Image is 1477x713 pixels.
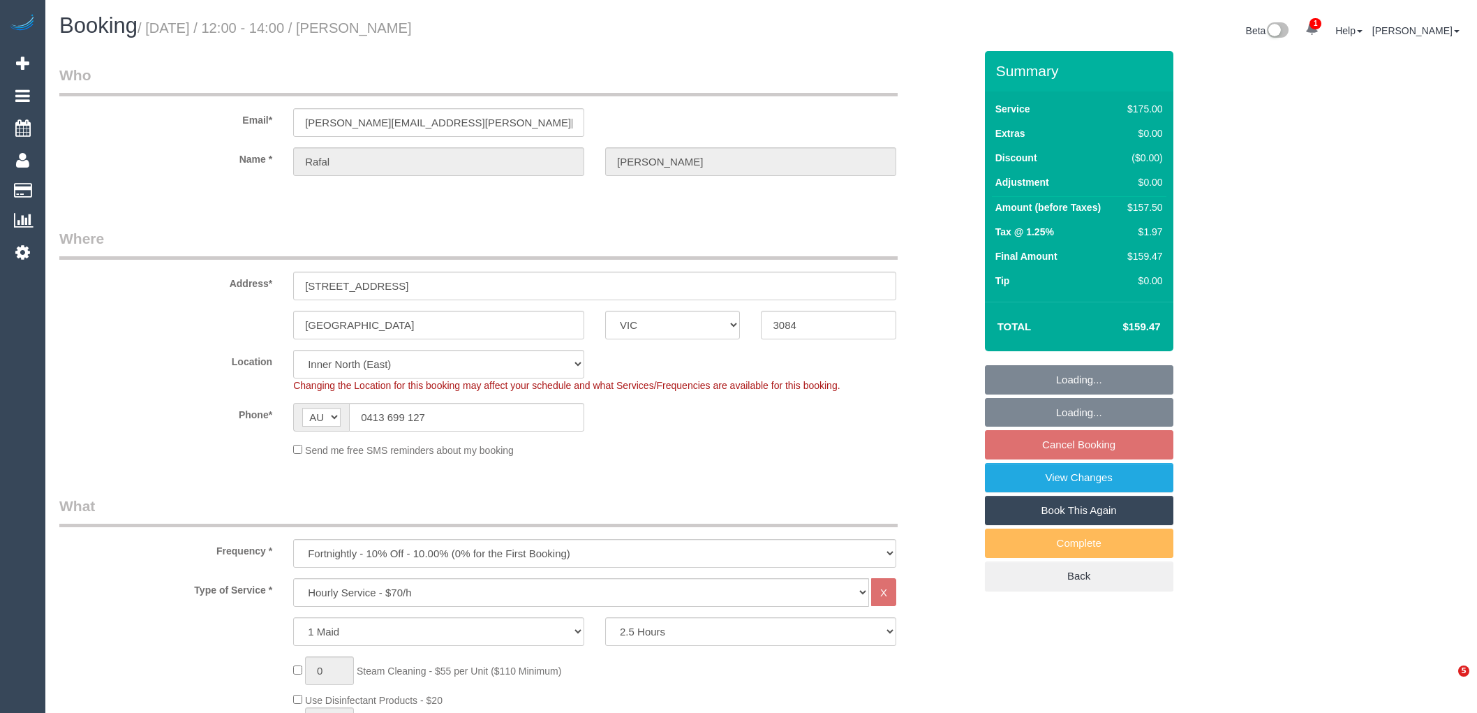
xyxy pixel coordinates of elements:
iframe: Intercom live chat [1430,666,1463,699]
div: $175.00 [1122,102,1162,116]
div: $157.50 [1122,200,1162,214]
legend: What [59,496,898,527]
label: Frequency * [49,539,283,558]
input: Last Name* [605,147,896,176]
label: Phone* [49,403,283,422]
a: Beta [1246,25,1289,36]
label: Discount [995,151,1037,165]
a: View Changes [985,463,1173,492]
label: Location [49,350,283,369]
span: Changing the Location for this booking may affect your schedule and what Services/Frequencies are... [293,380,840,391]
label: Tip [995,274,1010,288]
a: Back [985,561,1173,591]
a: 1 [1298,14,1326,45]
a: Book This Again [985,496,1173,525]
label: Adjustment [995,175,1049,189]
img: Automaid Logo [8,14,36,34]
input: Email* [293,108,584,137]
img: New interface [1266,22,1289,41]
h3: Summary [996,63,1166,79]
a: Help [1335,25,1363,36]
label: Address* [49,272,283,291]
label: Email* [49,108,283,127]
div: ($0.00) [1122,151,1162,165]
span: 1 [1309,18,1321,29]
span: Send me free SMS reminders about my booking [305,445,514,456]
input: First Name* [293,147,584,176]
input: Phone* [349,403,584,432]
div: $0.00 [1122,126,1162,140]
label: Service [995,102,1030,116]
label: Final Amount [995,249,1057,263]
strong: Total [997,321,1032,332]
small: / [DATE] / 12:00 - 14:00 / [PERSON_NAME] [138,20,412,36]
span: 5 [1458,666,1469,677]
span: Steam Cleaning - $55 per Unit ($110 Minimum) [357,666,561,677]
input: Suburb* [293,311,584,339]
label: Type of Service * [49,578,283,597]
label: Name * [49,147,283,166]
span: Booking [59,13,138,38]
span: Use Disinfectant Products - $20 [305,695,443,706]
label: Extras [995,126,1025,140]
div: $1.97 [1122,225,1162,239]
div: $159.47 [1122,249,1162,263]
div: $0.00 [1122,175,1162,189]
h4: $159.47 [1081,321,1160,333]
legend: Where [59,228,898,260]
div: $0.00 [1122,274,1162,288]
input: Post Code* [761,311,896,339]
label: Tax @ 1.25% [995,225,1054,239]
legend: Who [59,65,898,96]
label: Amount (before Taxes) [995,200,1101,214]
a: [PERSON_NAME] [1372,25,1460,36]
